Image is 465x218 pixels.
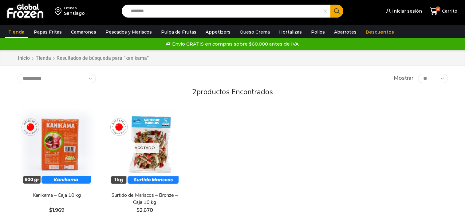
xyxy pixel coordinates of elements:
[136,207,153,213] bdi: 2.670
[330,5,343,18] button: Search button
[394,75,413,82] span: Mostrar
[428,4,459,18] a: 0 Carrito
[130,143,159,153] p: Agotado
[18,74,96,83] select: Pedido de la tienda
[440,8,457,14] span: Carrito
[64,10,85,16] div: Santiago
[68,26,99,38] a: Camarones
[35,55,51,62] a: Tienda
[64,6,85,10] div: Enviar a
[5,26,28,38] a: Tienda
[55,6,64,16] img: address-field-icon.svg
[308,26,328,38] a: Pollos
[136,207,140,213] span: $
[384,5,422,17] a: Iniciar sesión
[196,87,273,97] span: productos encontrados
[57,55,149,61] h1: Resultados de búsqueda para “kanikama”
[331,26,360,38] a: Abarrotes
[363,26,397,38] a: Descuentos
[435,6,440,11] span: 0
[49,207,64,213] bdi: 1.969
[18,55,30,62] a: Inicio
[192,87,196,97] span: 2
[31,26,65,38] a: Papas Fritas
[49,207,52,213] span: $
[203,26,234,38] a: Appetizers
[276,26,305,38] a: Hortalizas
[18,55,149,62] nav: Breadcrumb
[109,192,180,206] a: Surtido de Mariscos – Bronze – Caja 10 kg
[102,26,155,38] a: Pescados y Mariscos
[237,26,273,38] a: Queso Crema
[21,192,92,199] a: Kanikama – Caja 10 kg
[158,26,199,38] a: Pulpa de Frutas
[391,8,422,14] span: Iniciar sesión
